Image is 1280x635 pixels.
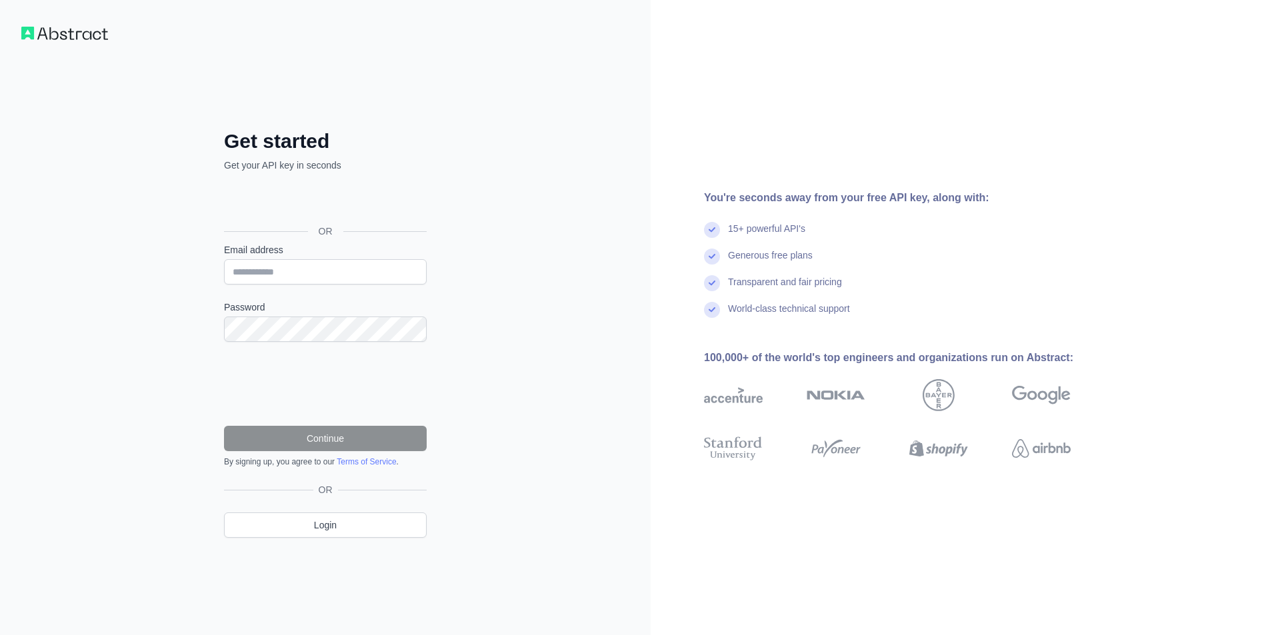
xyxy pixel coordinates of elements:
[313,483,338,496] span: OR
[704,379,763,411] img: accenture
[704,434,763,463] img: stanford university
[224,358,427,410] iframe: reCAPTCHA
[224,512,427,538] a: Login
[224,456,427,467] div: By signing up, you agree to our .
[704,190,1113,206] div: You're seconds away from your free API key, along with:
[217,187,431,216] iframe: Sign in with Google Button
[224,243,427,257] label: Email address
[909,434,968,463] img: shopify
[1012,379,1071,411] img: google
[704,350,1113,366] div: 100,000+ of the world's top engineers and organizations run on Abstract:
[308,225,343,238] span: OR
[728,275,842,302] div: Transparent and fair pricing
[728,222,805,249] div: 15+ powerful API's
[224,301,427,314] label: Password
[224,129,427,153] h2: Get started
[807,379,865,411] img: nokia
[728,302,850,328] div: World-class technical support
[728,249,813,275] div: Generous free plans
[704,222,720,238] img: check mark
[224,159,427,172] p: Get your API key in seconds
[923,379,955,411] img: bayer
[704,302,720,318] img: check mark
[21,27,108,40] img: Workflow
[337,457,396,466] a: Terms of Service
[704,249,720,265] img: check mark
[807,434,865,463] img: payoneer
[704,275,720,291] img: check mark
[224,426,427,451] button: Continue
[1012,434,1071,463] img: airbnb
